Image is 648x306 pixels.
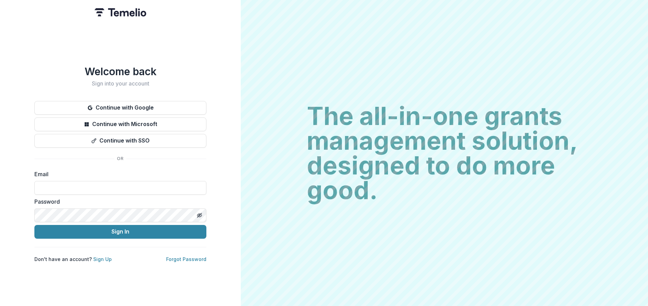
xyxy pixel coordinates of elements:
button: Continue with Google [34,101,206,115]
h2: Sign into your account [34,80,206,87]
button: Sign In [34,225,206,239]
img: Temelio [95,8,146,16]
h1: Welcome back [34,65,206,78]
button: Continue with Microsoft [34,117,206,131]
p: Don't have an account? [34,256,112,263]
label: Password [34,197,202,206]
a: Sign Up [93,256,112,262]
button: Toggle password visibility [194,210,205,221]
label: Email [34,170,202,178]
button: Continue with SSO [34,134,206,148]
a: Forgot Password [166,256,206,262]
